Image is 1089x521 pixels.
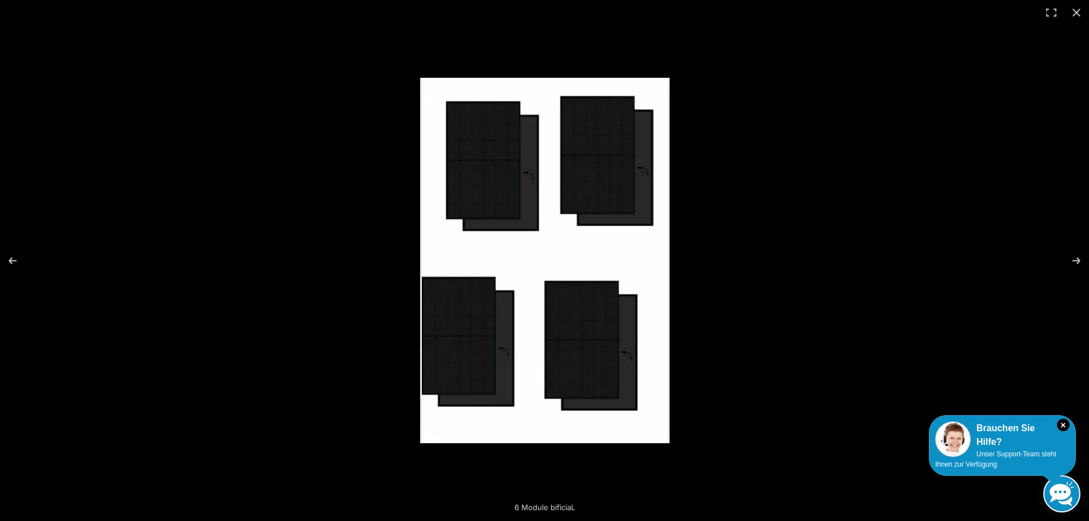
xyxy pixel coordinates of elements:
span: Unser Support-Team steht Ihnen zur Verfügung [935,450,1056,468]
div: Brauchen Sie Hilfe? [935,421,1070,449]
img: 6 Module bificiaL [420,78,669,443]
img: Customer service [935,421,971,457]
i: Schließen [1057,419,1070,431]
div: 6 Module bificiaL [425,496,665,519]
